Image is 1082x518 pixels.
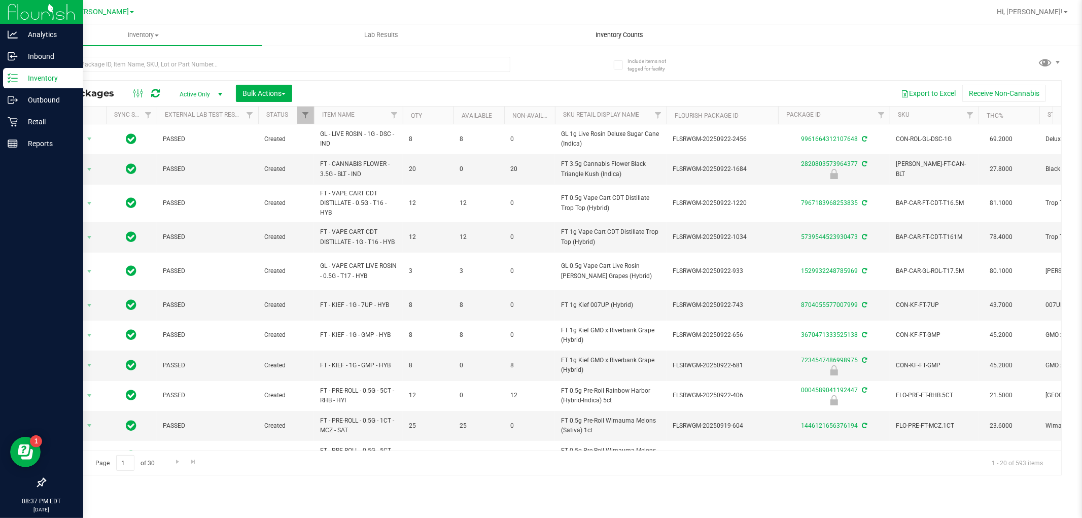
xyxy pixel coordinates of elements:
span: CON-KF-FT-GMP [896,330,972,340]
div: Newly Received [777,169,891,179]
span: [PERSON_NAME] [73,8,129,16]
a: THC% [987,112,1003,119]
span: select [83,419,96,433]
span: Sync from Compliance System [860,422,867,429]
span: 12 [510,391,549,400]
p: Inbound [18,50,79,62]
span: 20 [409,164,447,174]
button: Receive Non-Cannabis [962,85,1046,102]
span: 20 [510,164,549,174]
span: FLSRWGM-20250922-2456 [673,134,772,144]
span: [PERSON_NAME]-FT-CAN-BLT [896,159,972,179]
span: 0 [510,421,549,431]
span: 0 [460,361,498,370]
span: FT - VAPE CART CDT DISTILLATE - 0.5G - T16 - HYB [320,189,397,218]
span: 8 [409,361,447,370]
span: In Sync [126,419,137,433]
span: 21.5000 [985,388,1018,403]
span: CON-KF-FT-7UP [896,300,972,310]
span: 12 [409,198,447,208]
span: FT 1g Vape Cart CDT Distillate Trop Top (Hybrid) [561,227,660,247]
span: FLSRWGM-20250919-604 [673,421,772,431]
p: [DATE] [5,506,79,513]
span: 12 [460,198,498,208]
a: 3670471333525138 [801,331,858,338]
span: PASSED [163,330,252,340]
span: 8 [409,134,447,144]
a: 5739544523930473 [801,233,858,240]
span: In Sync [126,358,137,372]
span: 8 [460,300,498,310]
span: PASSED [163,361,252,370]
a: 7234547486998975 [801,357,858,364]
span: 0 [510,330,549,340]
a: 9961664312107648 [801,135,858,143]
span: Sync from Compliance System [860,233,867,240]
span: FT - VAPE CART CDT DISTILLATE - 1G - T16 - HYB [320,227,397,247]
span: FLSRWGM-20250922-933 [673,266,772,276]
a: 1446121656376194 [801,422,858,429]
span: 12 [409,391,447,400]
span: 0 [510,198,549,208]
span: FLSRWGM-20250922-1220 [673,198,772,208]
a: Filter [650,107,667,124]
p: 08:37 PM EDT [5,497,79,506]
a: Sku Retail Display Name [563,111,639,118]
span: Created [264,134,308,144]
a: 0004589041192447 [801,387,858,394]
span: Created [264,300,308,310]
span: FT - KIEF - 1G - GMP - HYB [320,361,397,370]
span: FT - KIEF - 1G - GMP - HYB [320,330,397,340]
inline-svg: Retail [8,117,18,127]
span: 80.1000 [985,264,1018,279]
span: FT 0.5g Vape Cart CDT Distillate Trop Top (Hybrid) [561,193,660,213]
a: Flourish Package ID [675,112,739,119]
a: Go to the next page [170,455,185,469]
a: Qty [411,112,422,119]
span: select [83,264,96,279]
span: PASSED [163,421,252,431]
span: 0 [510,300,549,310]
span: In Sync [126,132,137,146]
a: Package ID [786,111,821,118]
span: FT - PRE-ROLL - 0.5G - 1CT - MCZ - SAT [320,416,397,435]
span: Sync from Compliance System [860,199,867,206]
span: GL - VAPE CART LIVE ROSIN - 0.5G - T17 - HYB [320,261,397,281]
span: select [83,358,96,372]
span: BAP-CAR-FT-CDT-T161M [896,232,972,242]
span: GL 1g Live Rosin Deluxe Sugar Cane (Indica) [561,129,660,149]
span: 8 [510,361,549,370]
span: 45.2000 [985,328,1018,342]
span: All Packages [53,88,124,99]
a: Inventory [24,24,262,46]
span: 0 [510,232,549,242]
span: select [83,162,96,177]
a: Filter [873,107,890,124]
p: Analytics [18,28,79,41]
a: Filter [140,107,157,124]
span: Inventory [24,30,262,40]
span: 0 [510,134,549,144]
a: Sync Status [114,111,153,118]
span: PASSED [163,266,252,276]
span: FT 1g Kief 007UP (Hybrid) [561,300,660,310]
span: GL - LIVE ROSIN - 1G - DSC - IND [320,129,397,149]
a: 7967183968253835 [801,199,858,206]
span: FT 0.5g Pre-Roll Rainbow Harbor (Hybrid-Indica) 5ct [561,386,660,405]
span: 0 [510,266,549,276]
span: Sync from Compliance System [860,301,867,308]
span: 12 [409,232,447,242]
span: Created [264,391,308,400]
a: Strain [1048,111,1068,118]
span: Sync from Compliance System [860,357,867,364]
a: Filter [386,107,403,124]
span: 3 [409,266,447,276]
span: 8 [409,300,447,310]
span: BAP-CAR-GL-ROL-T17.5M [896,266,972,276]
span: Page of 30 [87,455,163,471]
span: FLSRWGM-20250922-1684 [673,164,772,174]
span: CON-KF-FT-GMP [896,361,972,370]
input: 1 [116,455,134,471]
iframe: Resource center unread badge [30,435,42,447]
